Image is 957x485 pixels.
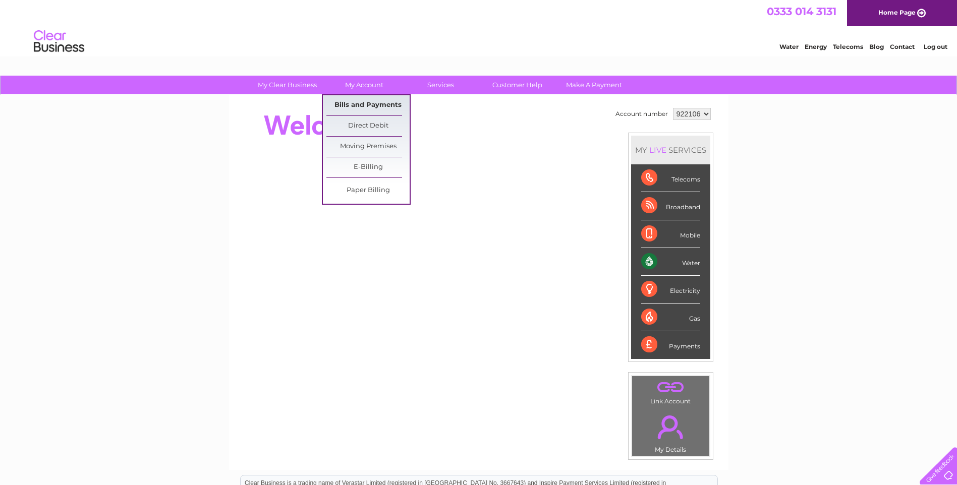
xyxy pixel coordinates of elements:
[476,76,559,94] a: Customer Help
[805,43,827,50] a: Energy
[869,43,884,50] a: Blog
[326,180,410,201] a: Paper Billing
[33,26,85,57] img: logo.png
[326,95,410,115] a: Bills and Payments
[641,304,700,331] div: Gas
[641,248,700,276] div: Water
[326,116,410,136] a: Direct Debit
[647,145,668,155] div: LIVE
[241,6,717,49] div: Clear Business is a trading name of Verastar Limited (registered in [GEOGRAPHIC_DATA] No. 3667643...
[641,276,700,304] div: Electricity
[632,407,710,456] td: My Details
[767,5,836,18] a: 0333 014 3131
[641,220,700,248] div: Mobile
[641,331,700,358] div: Payments
[326,157,410,177] a: E-Billing
[924,43,947,50] a: Log out
[552,76,636,94] a: Make A Payment
[641,164,700,192] div: Telecoms
[833,43,863,50] a: Telecoms
[890,43,915,50] a: Contact
[631,136,710,164] div: MY SERVICES
[326,137,410,157] a: Moving Premises
[641,192,700,220] div: Broadband
[246,76,329,94] a: My Clear Business
[635,409,707,445] a: .
[399,76,482,94] a: Services
[632,376,710,407] td: Link Account
[779,43,799,50] a: Water
[635,379,707,396] a: .
[322,76,406,94] a: My Account
[613,105,670,123] td: Account number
